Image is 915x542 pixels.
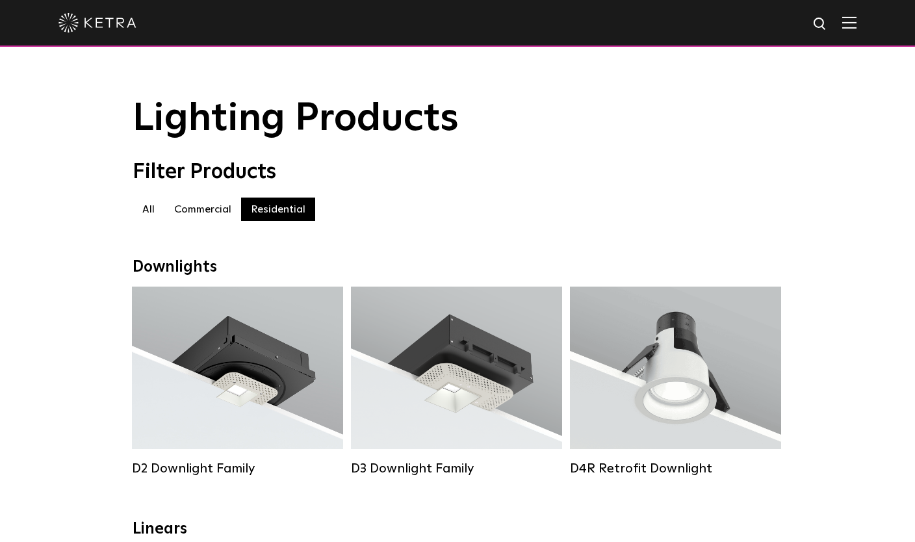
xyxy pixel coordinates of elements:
[133,99,459,138] span: Lighting Products
[133,520,782,539] div: Linears
[164,198,241,221] label: Commercial
[842,16,857,29] img: Hamburger%20Nav.svg
[133,258,782,277] div: Downlights
[351,287,562,476] a: D3 Downlight Family Lumen Output:700 / 900 / 1100Colors:White / Black / Silver / Bronze / Paintab...
[132,461,343,476] div: D2 Downlight Family
[133,160,782,185] div: Filter Products
[570,287,781,476] a: D4R Retrofit Downlight Lumen Output:800Colors:White / BlackBeam Angles:15° / 25° / 40° / 60°Watta...
[132,287,343,476] a: D2 Downlight Family Lumen Output:1200Colors:White / Black / Gloss Black / Silver / Bronze / Silve...
[133,198,164,221] label: All
[351,461,562,476] div: D3 Downlight Family
[570,461,781,476] div: D4R Retrofit Downlight
[58,13,136,32] img: ketra-logo-2019-white
[812,16,829,32] img: search icon
[241,198,315,221] label: Residential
